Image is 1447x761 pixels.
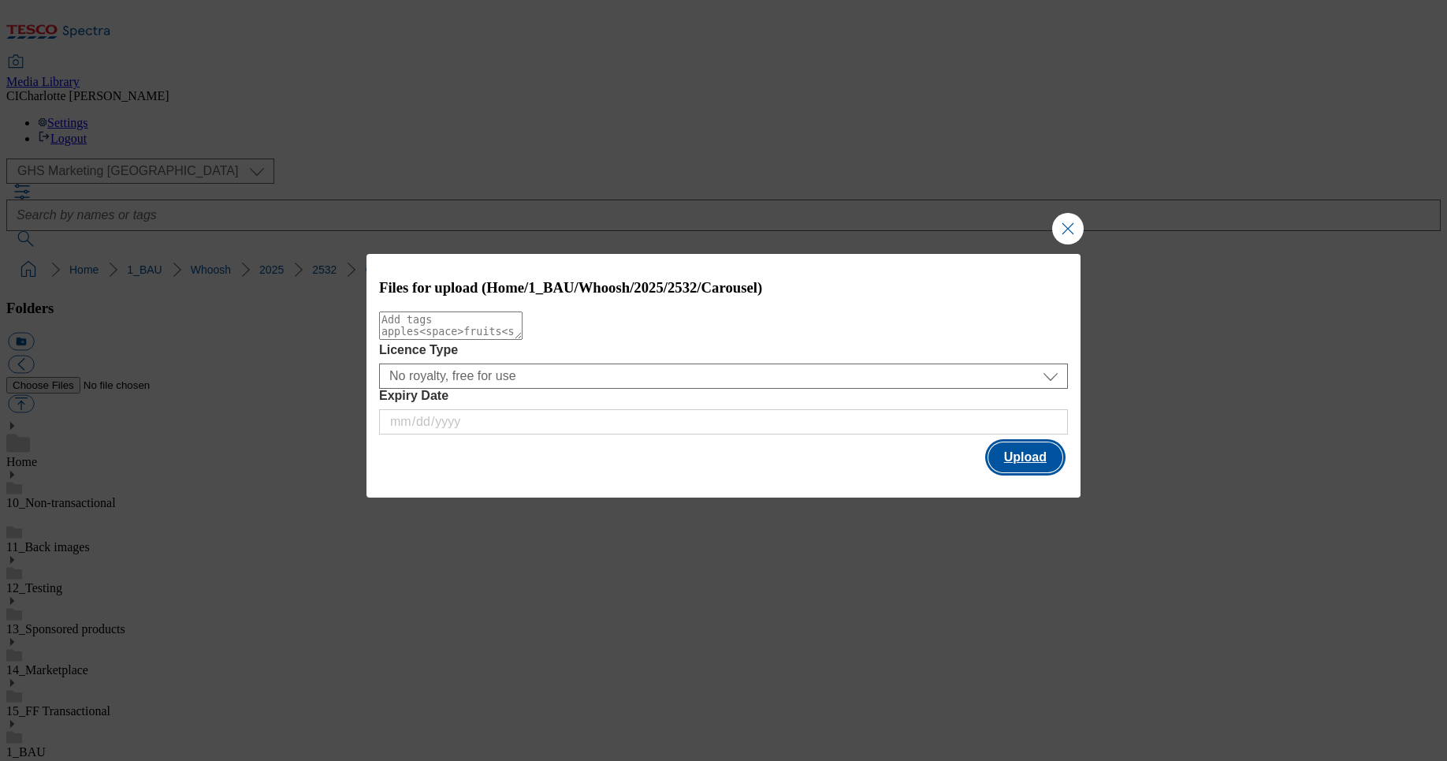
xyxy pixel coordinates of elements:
label: Expiry Date [379,389,1068,403]
button: Close Modal [1052,213,1084,244]
button: Upload [988,442,1062,472]
h3: Files for upload (Home/1_BAU/Whoosh/2025/2532/Carousel) [379,279,1068,297]
label: Licence Type [379,343,1068,357]
div: Modal [366,254,1081,498]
